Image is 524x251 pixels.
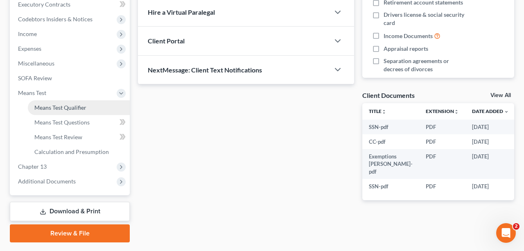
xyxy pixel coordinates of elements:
span: Income Documents [384,32,433,40]
a: Means Test Questions [28,115,130,130]
a: Extensionunfold_more [426,108,459,114]
span: Executory Contracts [18,1,70,8]
td: PDF [419,120,465,134]
a: Titleunfold_more [369,108,386,114]
span: Appraisal reports [384,45,428,53]
span: Expenses [18,45,41,52]
td: [DATE] [465,149,515,179]
span: Means Test Qualifier [34,104,86,111]
td: Exemptions [PERSON_NAME]-pdf [362,149,419,179]
span: Drivers license & social security card [384,11,469,27]
i: unfold_more [454,109,459,114]
span: Hire a Virtual Paralegal [148,8,215,16]
span: Separation agreements or decrees of divorces [384,57,469,73]
a: Means Test Qualifier [28,100,130,115]
span: Means Test Review [34,133,82,140]
td: SSN-pdf [362,120,419,134]
span: Income [18,30,37,37]
i: expand_more [504,109,509,114]
span: Additional Documents [18,178,76,185]
span: Codebtors Insiders & Notices [18,16,93,23]
td: PDF [419,179,465,194]
span: 2 [513,223,519,230]
i: unfold_more [382,109,386,114]
span: NextMessage: Client Text Notifications [148,66,262,74]
a: SOFA Review [11,71,130,86]
iframe: Intercom live chat [496,223,516,243]
span: Calculation and Presumption [34,148,109,155]
td: PDF [419,149,465,179]
a: Date Added expand_more [472,108,509,114]
span: Chapter 13 [18,163,47,170]
span: Client Portal [148,37,185,45]
td: [DATE] [465,179,515,194]
span: Means Test Questions [34,119,90,126]
span: SOFA Review [18,75,52,81]
td: PDF [419,134,465,149]
td: [DATE] [465,134,515,149]
a: Review & File [10,224,130,242]
td: [DATE] [465,120,515,134]
div: Client Documents [362,91,415,99]
td: SSN-pdf [362,179,419,194]
a: Calculation and Presumption [28,145,130,159]
td: CC-pdf [362,134,419,149]
a: Download & Print [10,202,130,221]
span: Miscellaneous [18,60,54,67]
a: View All [490,93,511,98]
a: Means Test Review [28,130,130,145]
span: Means Test [18,89,46,96]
